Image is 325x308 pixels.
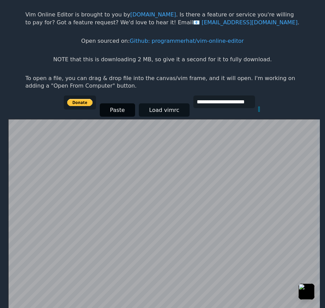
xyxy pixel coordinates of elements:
a: [DOMAIN_NAME] [130,11,176,18]
p: Open sourced on: [81,37,244,45]
p: Vim Online Editor is brought to you by . Is there a feature or service you're willing to pay for?... [25,11,300,26]
p: To open a file, you can drag & drop file into the canvas/vim frame, and it will open. I'm working... [25,75,300,90]
a: [EMAIL_ADDRESS][DOMAIN_NAME] [193,19,298,26]
button: Paste [100,103,135,117]
p: NOTE that this is downloading 2 MB, so give it a second for it to fully download. [53,56,272,63]
a: Github: programmerhat/vim-online-editor [130,38,244,44]
button: Load vimrc [139,103,190,117]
